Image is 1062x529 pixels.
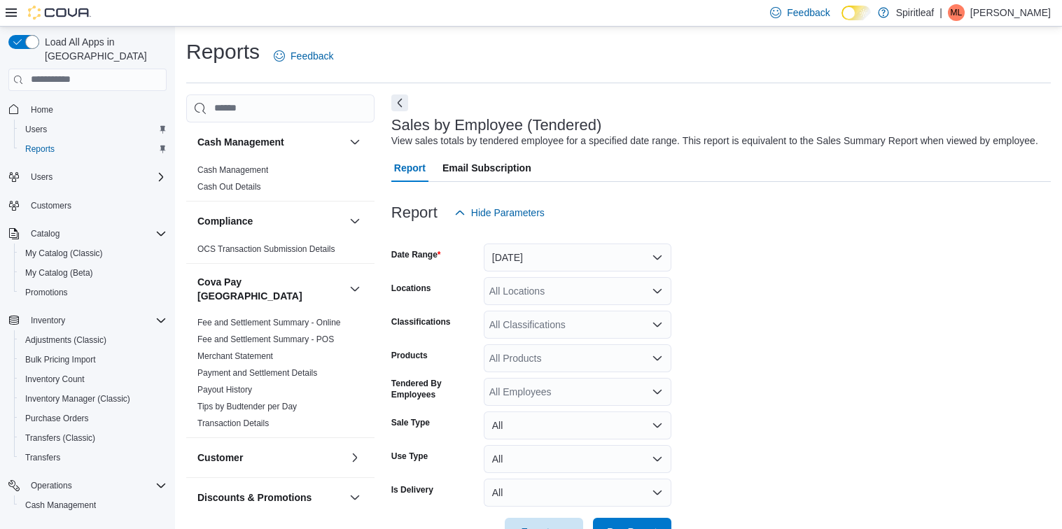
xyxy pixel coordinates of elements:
span: Promotions [25,287,68,298]
button: Open list of options [652,353,663,364]
span: Home [31,104,53,115]
button: [DATE] [484,244,671,271]
span: Users [25,169,167,185]
span: Feedback [291,49,333,63]
a: Customers [25,197,77,214]
span: Purchase Orders [20,410,167,427]
button: Operations [3,476,172,495]
span: Adjustments (Classic) [25,334,106,346]
a: Transaction Details [197,418,269,428]
a: My Catalog (Classic) [20,245,109,262]
button: Open list of options [652,386,663,397]
span: Catalog [25,225,167,242]
a: Home [25,101,59,118]
span: Merchant Statement [197,351,273,362]
span: Report [394,154,426,182]
span: Payout History [197,384,252,395]
button: Next [391,94,408,111]
h3: Cova Pay [GEOGRAPHIC_DATA] [197,275,344,303]
span: Customers [25,197,167,214]
button: All [484,411,671,439]
span: Cash Management [197,164,268,176]
a: Transfers (Classic) [20,430,101,446]
button: My Catalog (Beta) [14,263,172,283]
span: Inventory Count [25,374,85,385]
span: Cash Out Details [197,181,261,192]
span: My Catalog (Beta) [25,267,93,278]
span: Catalog [31,228,60,239]
div: Cova Pay [GEOGRAPHIC_DATA] [186,314,375,437]
span: Payment and Settlement Details [197,367,317,379]
a: Promotions [20,284,74,301]
span: ML [951,4,963,21]
a: Cash Management [20,497,102,514]
a: Reports [20,141,60,157]
button: Compliance [347,213,363,230]
a: Adjustments (Classic) [20,332,112,348]
button: Cash Management [197,135,344,149]
button: Reports [14,139,172,159]
div: Compliance [186,241,375,263]
button: Inventory Count [14,369,172,389]
button: Users [3,167,172,187]
button: Cova Pay [GEOGRAPHIC_DATA] [347,281,363,297]
div: View sales totals by tendered employee for a specified date range. This report is equivalent to t... [391,134,1038,148]
h3: Report [391,204,438,221]
a: Purchase Orders [20,410,95,427]
span: Load All Apps in [GEOGRAPHIC_DATA] [39,35,167,63]
button: Transfers (Classic) [14,428,172,448]
label: Tendered By Employees [391,378,478,400]
button: Catalog [25,225,65,242]
button: Inventory Manager (Classic) [14,389,172,409]
a: Cash Management [197,165,268,175]
button: Transfers [14,448,172,467]
a: Inventory Count [20,371,90,388]
span: Reports [20,141,167,157]
button: Open list of options [652,285,663,297]
span: Bulk Pricing Import [25,354,96,365]
span: Transfers [25,452,60,463]
span: Transfers (Classic) [20,430,167,446]
span: Bulk Pricing Import [20,351,167,368]
a: Payment and Settlement Details [197,368,317,378]
button: Customer [197,451,344,465]
a: Transfers [20,449,66,466]
div: Cash Management [186,162,375,201]
p: | [939,4,942,21]
button: Discounts & Promotions [197,491,344,505]
h3: Compliance [197,214,253,228]
button: Bulk Pricing Import [14,350,172,369]
h3: Customer [197,451,243,465]
label: Is Delivery [391,484,433,495]
span: Cash Management [25,500,96,511]
a: Bulk Pricing Import [20,351,102,368]
button: Catalog [3,224,172,244]
label: Date Range [391,249,441,260]
h3: Discounts & Promotions [197,491,312,505]
a: Fee and Settlement Summary - POS [197,334,334,344]
label: Sale Type [391,417,430,428]
button: Customer [347,449,363,466]
button: Cash Management [347,134,363,150]
span: Tips by Budtender per Day [197,401,297,412]
button: Adjustments (Classic) [14,330,172,350]
span: Users [31,171,53,183]
div: Malcolm L [948,4,965,21]
span: Home [25,101,167,118]
span: Email Subscription [442,154,531,182]
button: Users [25,169,58,185]
label: Products [391,350,428,361]
span: Fee and Settlement Summary - Online [197,317,341,328]
p: Spiritleaf [896,4,934,21]
span: Purchase Orders [25,413,89,424]
span: Cash Management [20,497,167,514]
span: Reports [25,143,55,155]
span: Adjustments (Classic) [20,332,167,348]
a: Merchant Statement [197,351,273,361]
button: Discounts & Promotions [347,489,363,506]
span: Fee and Settlement Summary - POS [197,334,334,345]
button: All [484,479,671,507]
span: Inventory [31,315,65,326]
label: Classifications [391,316,451,327]
button: My Catalog (Classic) [14,244,172,263]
